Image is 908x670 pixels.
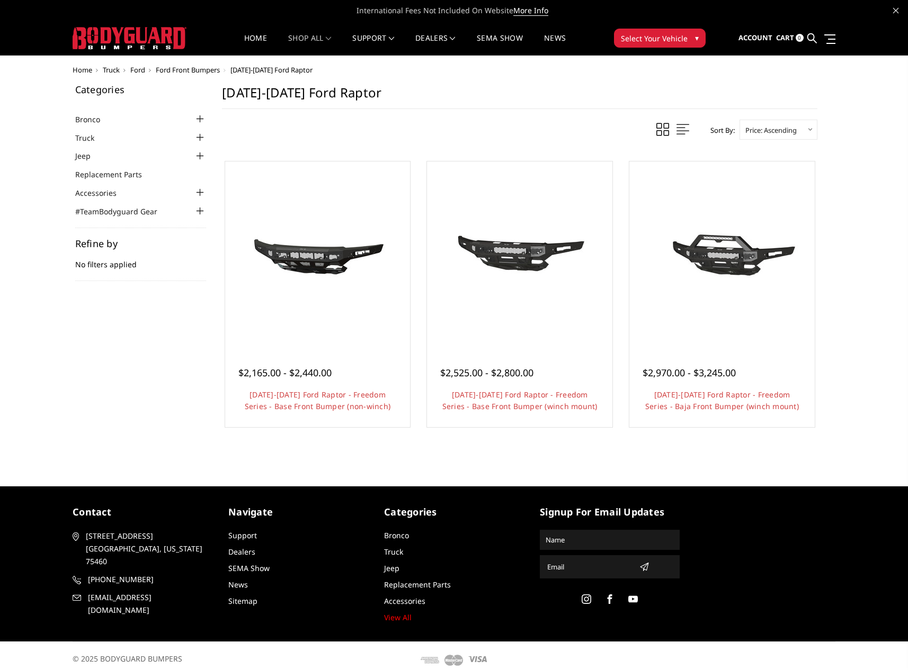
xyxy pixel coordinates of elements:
[776,33,794,42] span: Cart
[75,239,207,281] div: No filters applied
[705,122,735,138] label: Sort By:
[75,85,207,94] h5: Categories
[86,530,209,568] span: [STREET_ADDRESS] [GEOGRAPHIC_DATA], [US_STATE] 75460
[384,563,399,573] a: Jeep
[75,132,108,143] a: Truck
[440,366,533,379] span: $2,525.00 - $2,800.00
[230,65,313,75] span: [DATE]-[DATE] Ford Raptor
[103,65,120,75] a: Truck
[695,32,699,43] span: ▾
[384,596,425,606] a: Accessories
[415,34,456,55] a: Dealers
[75,206,171,217] a: #TeamBodyguard Gear
[73,573,212,586] a: [PHONE_NUMBER]
[75,187,130,198] a: Accessories
[88,573,211,586] span: [PHONE_NUMBER]
[384,580,451,590] a: Replacement Parts
[541,531,678,548] input: Name
[75,114,113,125] a: Bronco
[643,366,736,379] span: $2,970.00 - $3,245.00
[738,33,772,42] span: Account
[384,612,412,622] a: View All
[228,596,257,606] a: Sitemap
[430,164,610,344] a: 2021-2025 Ford Raptor - Freedom Series - Base Front Bumper (winch mount)
[614,29,706,48] button: Select Your Vehicle
[228,580,248,590] a: News
[632,164,812,344] a: 2021-2025 Ford Raptor - Freedom Series - Baja Front Bumper (winch mount) 2021-2025 Ford Raptor - ...
[244,34,267,55] a: Home
[130,65,145,75] a: Ford
[228,505,368,519] h5: Navigate
[288,34,331,55] a: shop all
[352,34,394,55] a: Support
[645,390,799,411] a: [DATE]-[DATE] Ford Raptor - Freedom Series - Baja Front Bumper (winch mount)
[384,547,403,557] a: Truck
[738,24,772,52] a: Account
[442,390,598,411] a: [DATE]-[DATE] Ford Raptor - Freedom Series - Base Front Bumper (winch mount)
[245,390,391,411] a: [DATE]-[DATE] Ford Raptor - Freedom Series - Base Front Bumper (non-winch)
[75,150,104,161] a: Jeep
[73,505,212,519] h5: contact
[621,33,688,44] span: Select Your Vehicle
[228,547,255,557] a: Dealers
[156,65,220,75] a: Ford Front Bumpers
[384,530,409,540] a: Bronco
[477,34,523,55] a: SEMA Show
[435,214,604,294] img: 2021-2025 Ford Raptor - Freedom Series - Base Front Bumper (winch mount)
[222,85,817,109] h1: [DATE]-[DATE] Ford Raptor
[540,505,680,519] h5: signup for email updates
[75,239,207,248] h5: Refine by
[776,24,804,52] a: Cart 0
[73,591,212,617] a: [EMAIL_ADDRESS][DOMAIN_NAME]
[513,5,548,16] a: More Info
[73,27,186,49] img: BODYGUARD BUMPERS
[238,366,332,379] span: $2,165.00 - $2,440.00
[88,591,211,617] span: [EMAIL_ADDRESS][DOMAIN_NAME]
[228,563,270,573] a: SEMA Show
[384,505,524,519] h5: Categories
[228,530,257,540] a: Support
[73,654,182,664] span: © 2025 BODYGUARD BUMPERS
[228,164,408,344] a: 2021-2025 Ford Raptor - Freedom Series - Base Front Bumper (non-winch) 2021-2025 Ford Raptor - Fr...
[543,558,635,575] input: Email
[75,169,155,180] a: Replacement Parts
[544,34,566,55] a: News
[73,65,92,75] a: Home
[796,34,804,42] span: 0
